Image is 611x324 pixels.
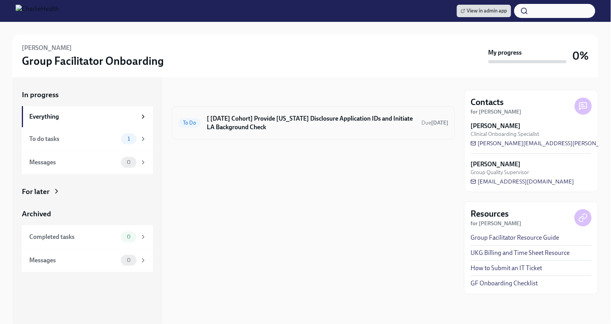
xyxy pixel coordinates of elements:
a: Messages0 [22,151,153,174]
a: GF Onboarding Checklist [471,279,538,288]
span: To Do [178,120,201,126]
div: Everything [29,112,137,121]
a: Everything [22,106,153,127]
h4: Contacts [471,96,504,108]
h3: Group Facilitator Onboarding [22,54,164,68]
a: For later [22,187,153,197]
span: Due [421,119,448,126]
a: Completed tasks0 [22,225,153,249]
strong: for [PERSON_NAME] [471,220,522,227]
a: UKG Billing and Time Sheet Resource [471,249,570,257]
div: In progress [172,90,208,100]
span: 0 [122,159,135,165]
span: 0 [122,234,135,240]
span: Group Quality Supervisor [471,169,529,176]
div: To do tasks [29,135,118,143]
span: 0 [122,257,135,263]
strong: [DATE] [431,119,448,126]
h6: [PERSON_NAME] [22,44,72,52]
div: For later [22,187,50,197]
span: August 13th, 2025 10:00 [421,119,448,126]
div: Completed tasks [29,233,118,241]
h4: Resources [471,208,509,220]
strong: [PERSON_NAME] [471,160,521,169]
a: In progress [22,90,153,100]
strong: [PERSON_NAME] [471,122,521,130]
h3: 0% [573,49,589,63]
a: To Do[ [DATE] Cohort] Provide [US_STATE] Disclosure Application IDs and Initiate LA Background Ch... [178,113,448,133]
strong: My progress [488,48,522,57]
div: Messages [29,158,118,167]
span: 1 [123,136,135,142]
a: How to Submit an IT Ticket [471,264,542,272]
div: Messages [29,256,118,265]
img: CharlieHealth [16,5,59,17]
span: Clinical Onboarding Specialist [471,130,540,138]
a: Messages0 [22,249,153,272]
strong: for [PERSON_NAME] [471,109,522,115]
a: Archived [22,209,153,219]
a: View in admin app [457,5,511,17]
h6: [ [DATE] Cohort] Provide [US_STATE] Disclosure Application IDs and Initiate LA Background Check [207,114,415,132]
a: [EMAIL_ADDRESS][DOMAIN_NAME] [471,178,574,185]
a: Group Facilitator Resource Guide [471,233,559,242]
a: To do tasks1 [22,127,153,151]
span: View in admin app [461,7,507,15]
